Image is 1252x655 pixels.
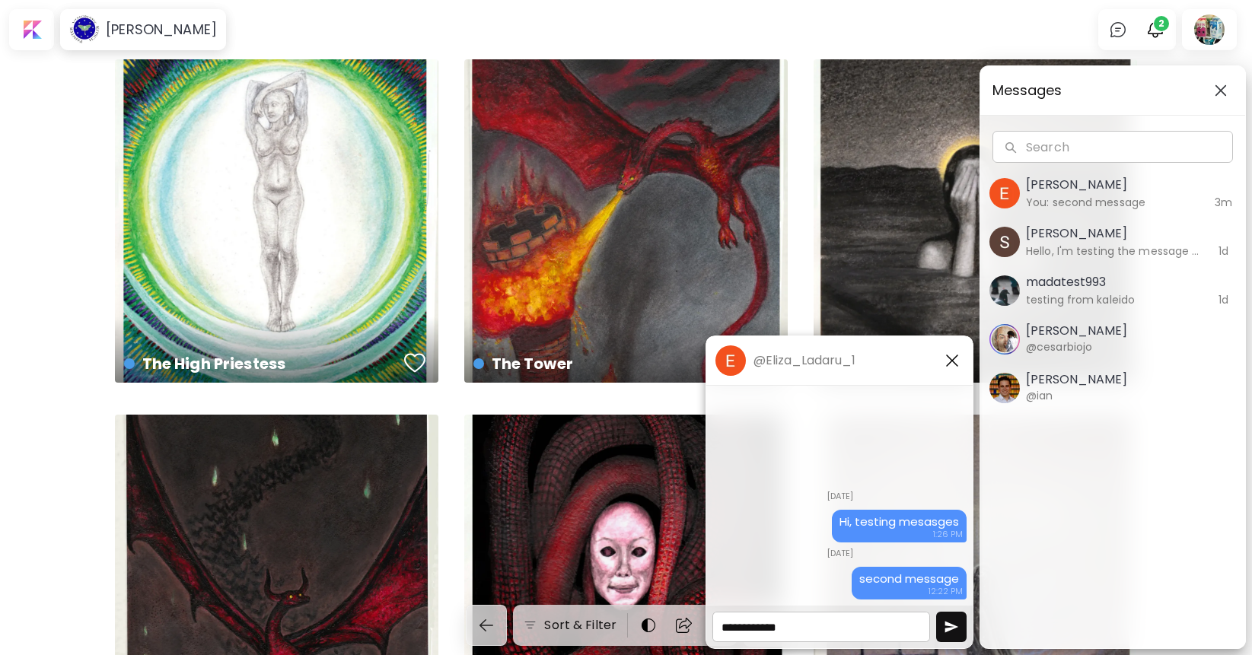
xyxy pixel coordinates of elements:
[936,612,967,642] button: chat.message.sendMessage
[929,585,963,598] span: 12:22 PM
[1209,78,1233,103] button: closeChatList
[1026,387,1053,404] h6: @ian
[1026,323,1127,339] h5: [PERSON_NAME]
[992,78,1196,103] span: Messages
[944,619,959,634] img: airplane.svg
[1211,243,1236,259] h6: 1d
[933,528,963,541] span: 1:26 PM
[753,353,855,368] h5: @Eliza_Ladaru_1
[1026,194,1202,211] h6: You: second message
[859,571,959,587] span: second message
[706,542,973,564] div: [DATE]
[1026,291,1202,308] h6: testing from kaleido
[1211,291,1236,308] h6: 1d
[1211,194,1236,211] h6: 3m
[1215,84,1227,97] img: closeChatList
[1026,372,1127,387] h5: [PERSON_NAME]
[1026,224,1202,243] h5: [PERSON_NAME]
[1026,243,1202,259] h6: Hello, I'm testing the message system
[839,514,959,529] span: Hi, testing mesasges
[1026,273,1202,291] h5: madatest993
[706,485,973,507] div: [DATE]
[1026,339,1092,355] h6: @cesarbiojo
[1026,176,1202,194] h5: [PERSON_NAME]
